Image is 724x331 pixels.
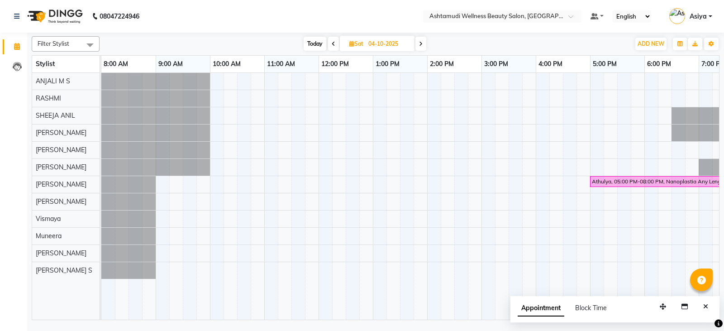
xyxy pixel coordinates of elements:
[210,58,243,71] a: 10:00 AM
[101,58,130,71] a: 8:00 AM
[690,12,707,21] span: Asiya
[686,295,715,322] iframe: chat widget
[575,304,607,312] span: Block Time
[36,77,70,85] span: ANJALI M S
[373,58,402,71] a: 1:00 PM
[156,58,185,71] a: 9:00 AM
[347,40,366,47] span: Sat
[100,4,139,29] b: 08047224946
[38,40,69,47] span: Filter Stylist
[265,58,297,71] a: 11:00 AM
[36,129,86,137] span: [PERSON_NAME]
[518,300,564,317] span: Appointment
[36,197,86,206] span: [PERSON_NAME]
[36,249,86,257] span: [PERSON_NAME]
[36,266,92,274] span: [PERSON_NAME] S
[36,146,86,154] span: [PERSON_NAME]
[319,58,351,71] a: 12:00 PM
[23,4,85,29] img: logo
[482,58,510,71] a: 3:00 PM
[591,58,619,71] a: 5:00 PM
[536,58,565,71] a: 4:00 PM
[428,58,456,71] a: 2:00 PM
[36,215,61,223] span: Vismaya
[645,58,673,71] a: 6:00 PM
[36,232,62,240] span: Muneera
[635,38,667,50] button: ADD NEW
[36,180,86,188] span: [PERSON_NAME]
[36,94,61,102] span: RASHMI
[36,163,86,171] span: [PERSON_NAME]
[669,8,685,24] img: Asiya
[36,111,75,120] span: SHEEJA ANIL
[638,40,664,47] span: ADD NEW
[304,37,326,51] span: Today
[36,60,55,68] span: Stylist
[366,37,411,51] input: 2025-10-04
